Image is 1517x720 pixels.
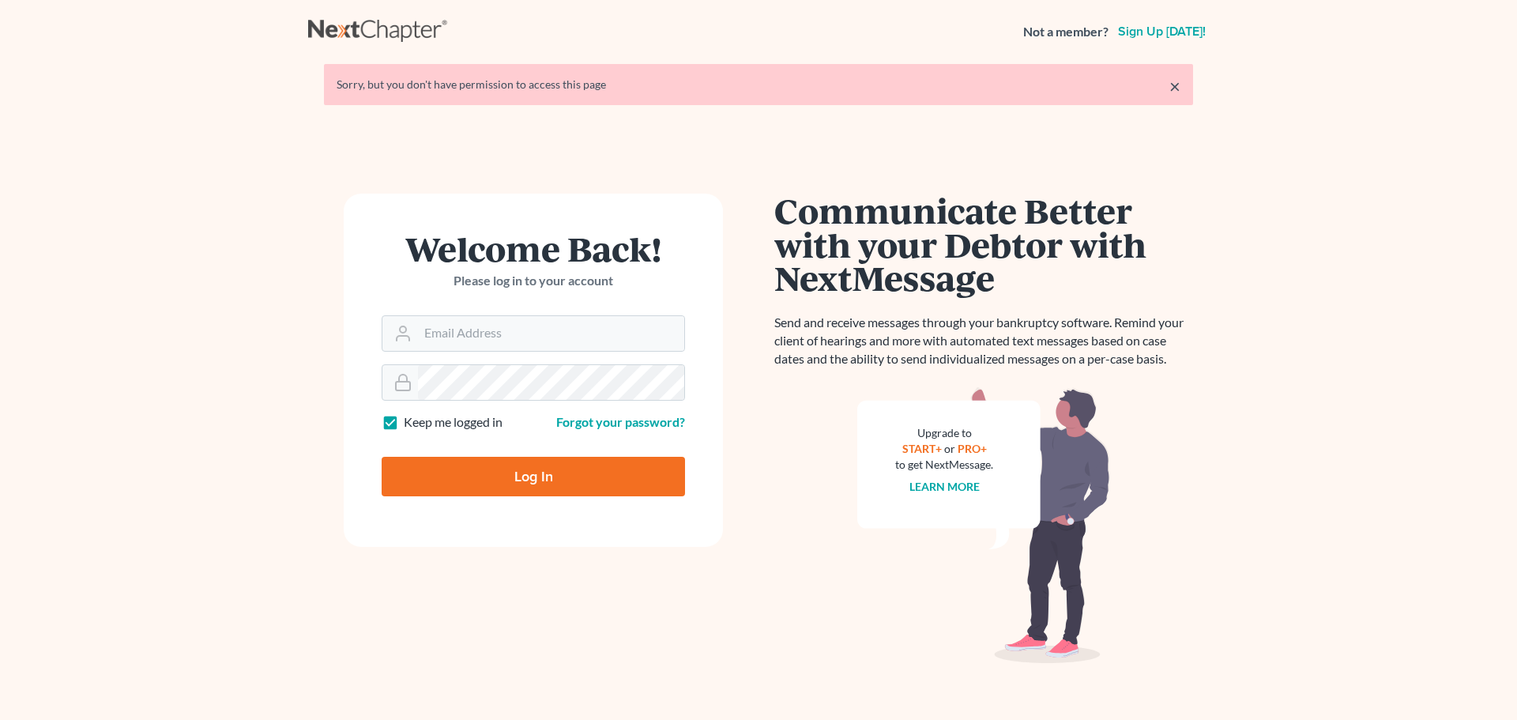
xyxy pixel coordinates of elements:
a: × [1169,77,1180,96]
a: PRO+ [958,442,987,455]
div: to get NextMessage. [895,457,993,473]
a: START+ [902,442,942,455]
a: Sign up [DATE]! [1115,25,1209,38]
strong: Not a member? [1023,23,1109,41]
a: Learn more [909,480,980,493]
div: Upgrade to [895,425,993,441]
span: or [944,442,955,455]
p: Send and receive messages through your bankruptcy software. Remind your client of hearings and mo... [774,314,1193,368]
input: Email Address [418,316,684,351]
p: Please log in to your account [382,272,685,290]
input: Log In [382,457,685,496]
div: Sorry, but you don't have permission to access this page [337,77,1180,92]
label: Keep me logged in [404,413,503,432]
img: nextmessage_bg-59042aed3d76b12b5cd301f8e5b87938c9018125f34e5fa2b7a6b67550977c72.svg [857,387,1110,664]
h1: Communicate Better with your Debtor with NextMessage [774,194,1193,295]
a: Forgot your password? [556,414,685,429]
h1: Welcome Back! [382,232,685,266]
